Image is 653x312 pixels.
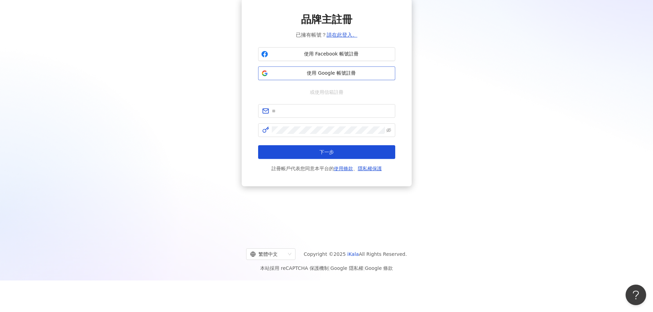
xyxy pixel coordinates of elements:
[334,166,353,171] a: 使用條款
[271,164,382,173] span: 註冊帳戶代表您同意本平台的 、
[258,47,395,61] button: 使用 Facebook 帳號註冊
[386,128,391,133] span: eye-invisible
[347,251,359,257] a: iKala
[258,66,395,80] button: 使用 Google 帳號註冊
[301,12,352,27] span: 品牌主註冊
[330,265,363,271] a: Google 隱私權
[363,265,365,271] span: |
[626,285,646,305] iframe: Help Scout Beacon - Open
[358,166,382,171] a: 隱私權保護
[250,249,285,260] div: 繁體中文
[258,145,395,159] button: 下一步
[319,149,334,155] span: 下一步
[329,265,330,271] span: |
[296,31,358,39] span: 已擁有帳號？
[304,250,407,258] span: Copyright © 2025 All Rights Reserved.
[365,265,393,271] a: Google 條款
[271,70,392,77] span: 使用 Google 帳號註冊
[305,88,348,96] span: 或使用信箱註冊
[327,32,358,38] a: 請在此登入。
[271,51,392,58] span: 使用 Facebook 帳號註冊
[260,264,393,272] span: 本站採用 reCAPTCHA 保護機制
